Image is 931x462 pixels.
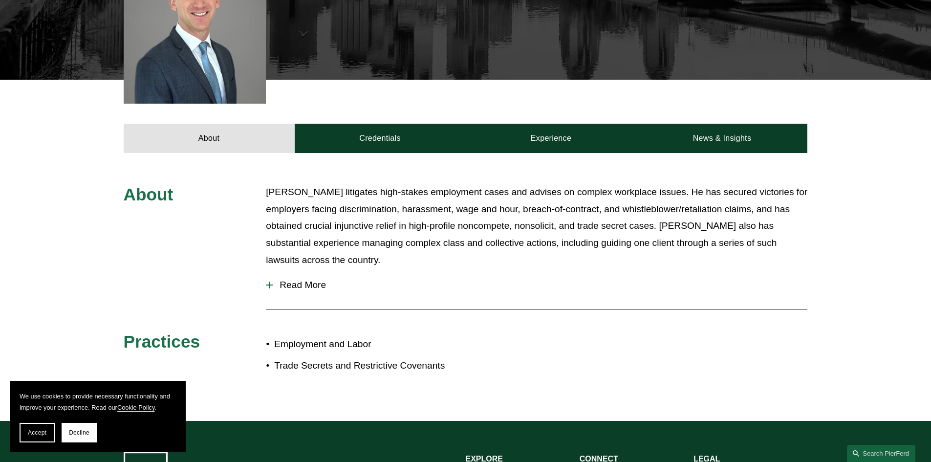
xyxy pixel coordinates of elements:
[266,184,807,268] p: [PERSON_NAME] litigates high-stakes employment cases and advises on complex workplace issues. He ...
[274,357,465,374] p: Trade Secrets and Restrictive Covenants
[124,185,173,204] span: About
[20,423,55,442] button: Accept
[10,381,186,452] section: Cookie banner
[847,445,915,462] a: Search this site
[295,124,466,153] a: Credentials
[69,429,89,436] span: Decline
[124,332,200,351] span: Practices
[62,423,97,442] button: Decline
[124,124,295,153] a: About
[636,124,807,153] a: News & Insights
[274,336,465,353] p: Employment and Labor
[466,124,637,153] a: Experience
[266,272,807,298] button: Read More
[117,404,155,411] a: Cookie Policy
[28,429,46,436] span: Accept
[20,391,176,413] p: We use cookies to provide necessary functionality and improve your experience. Read our .
[273,280,807,290] span: Read More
